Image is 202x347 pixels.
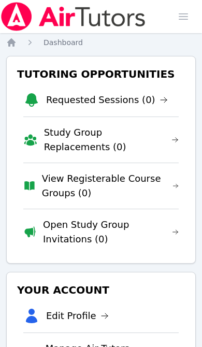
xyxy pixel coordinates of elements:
a: Dashboard [44,37,83,48]
nav: Breadcrumb [6,37,196,48]
a: Study Group Replacements (0) [44,125,179,154]
span: Dashboard [44,38,83,47]
h3: Tutoring Opportunities [15,65,187,83]
a: Open Study Group Invitations (0) [43,218,179,247]
a: View Registerable Course Groups (0) [42,171,179,200]
a: Edit Profile [46,309,109,323]
a: Requested Sessions (0) [46,93,168,107]
h3: Your Account [15,281,187,299]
